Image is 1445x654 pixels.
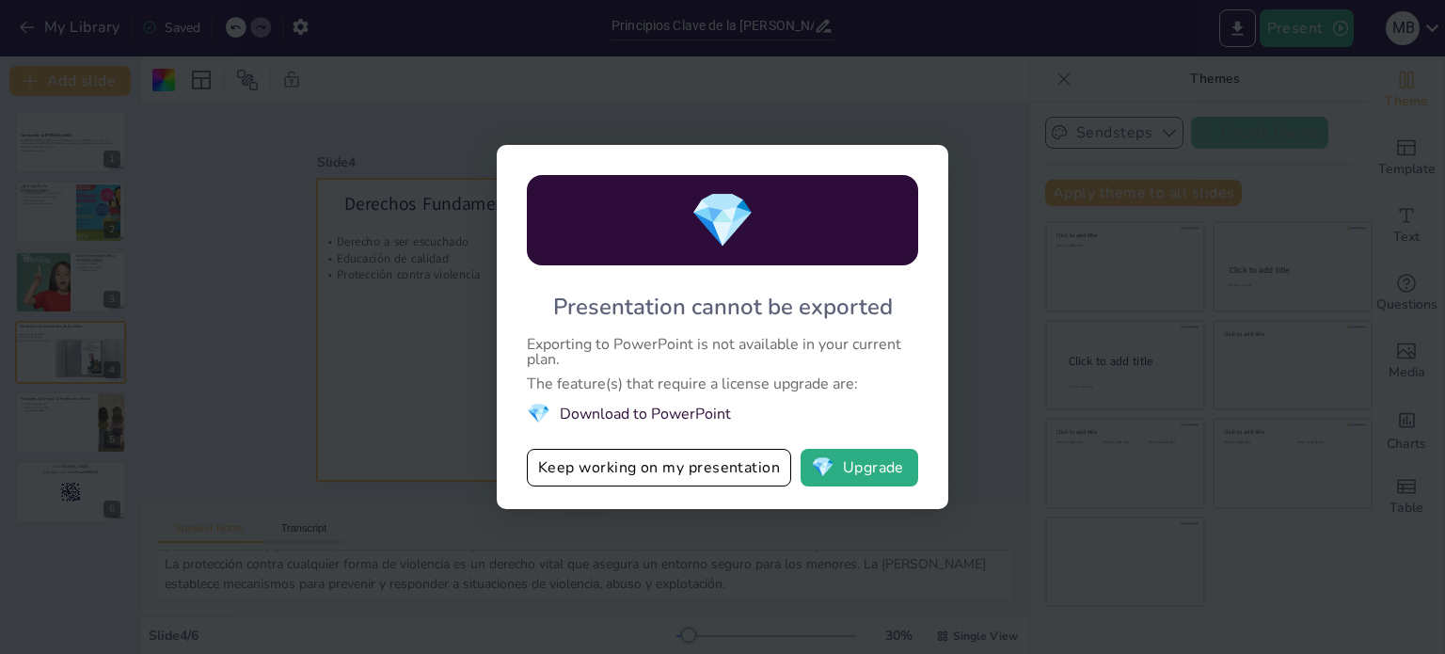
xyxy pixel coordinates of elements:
span: diamond [690,184,755,257]
div: Exporting to PowerPoint is not available in your current plan. [527,337,918,367]
li: Download to PowerPoint [527,401,918,426]
span: diamond [527,401,550,426]
div: Presentation cannot be exported [553,292,893,322]
button: diamondUpgrade [801,449,918,487]
div: The feature(s) that require a license upgrade are: [527,376,918,391]
button: Keep working on my presentation [527,449,791,487]
span: diamond [811,458,834,477]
